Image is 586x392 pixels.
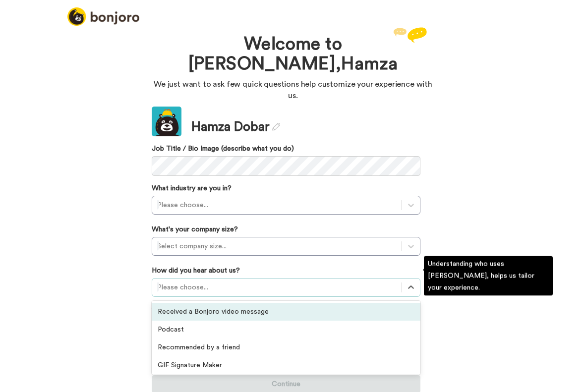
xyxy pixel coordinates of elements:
div: Understanding who uses [PERSON_NAME], helps us tailor your experience. [424,256,553,296]
img: logo_full.png [67,7,139,26]
div: Podcast [152,321,420,338]
div: GIF Signature Maker [152,356,420,374]
label: Job Title / Bio Image (describe what you do) [152,144,420,154]
label: What's your company size? [152,224,238,234]
h1: Welcome to [PERSON_NAME], Hamza [181,35,405,74]
div: [PERSON_NAME]'s blog [152,374,420,392]
div: Received a Bonjoro video message [152,303,420,321]
img: reply.svg [393,27,427,43]
label: How did you hear about us? [152,266,240,276]
div: Recommended by a friend [152,338,420,356]
div: Hamza Dobar [191,118,280,136]
p: We just want to ask few quick questions help customize your experience with us. [152,79,434,102]
label: What industry are you in? [152,183,232,193]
